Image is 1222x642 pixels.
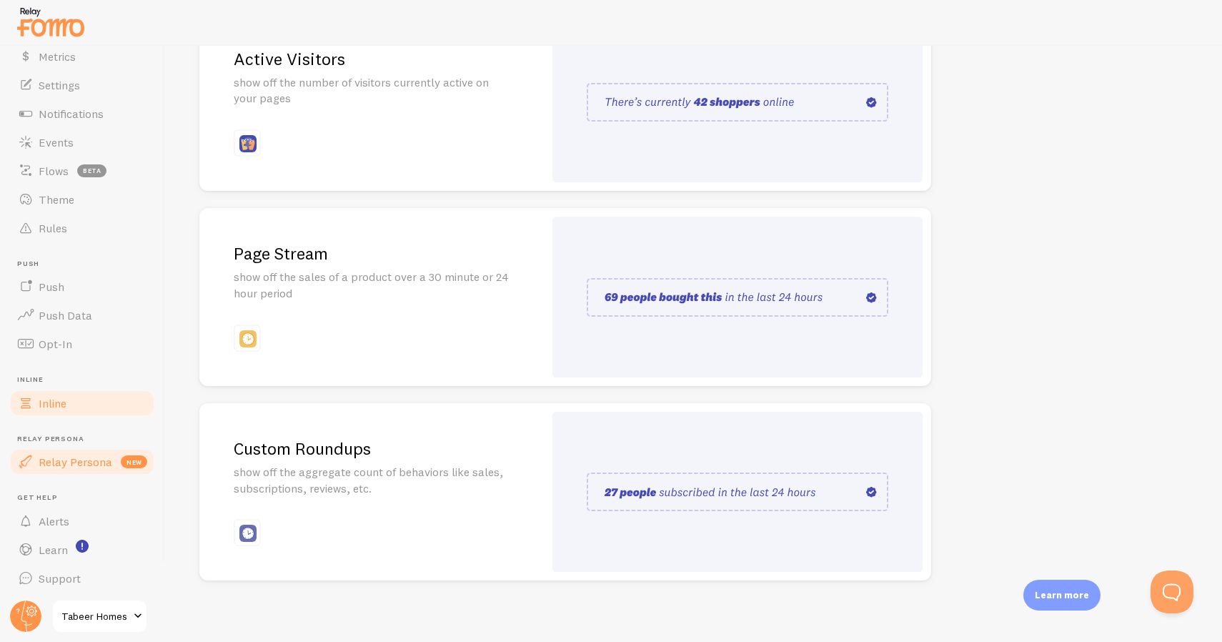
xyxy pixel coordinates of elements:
[587,83,888,122] img: pageviews.svg
[9,42,156,71] a: Metrics
[9,272,156,301] a: Push
[39,49,76,64] span: Metrics
[39,280,64,294] span: Push
[239,135,257,152] img: fomo_icons_pageviews.svg
[234,74,510,107] p: show off the number of visitors currently active on your pages
[61,608,129,625] span: Tabeer Homes
[9,564,156,593] a: Support
[234,242,510,265] h2: Page Stream
[39,396,66,410] span: Inline
[234,48,510,70] h2: Active Visitors
[234,464,510,497] p: show off the aggregate count of behaviors like sales, subscriptions, reviews, etc.
[239,330,257,347] img: fomo_icons_page_stream.svg
[234,269,510,302] p: show off the sales of a product over a 30 minute or 24 hour period
[9,448,156,476] a: Relay Persona new
[39,135,74,149] span: Events
[1023,580,1101,611] div: Learn more
[51,599,148,633] a: Tabeer Homes
[39,221,67,235] span: Rules
[39,164,69,178] span: Flows
[9,157,156,185] a: Flows beta
[17,435,156,444] span: Relay Persona
[39,107,104,121] span: Notifications
[76,540,89,553] svg: <p>Watch New Feature Tutorials!</p>
[239,525,257,542] img: fomo_icons_custom_roundups.svg
[17,260,156,269] span: Push
[39,78,80,92] span: Settings
[587,473,888,511] img: custom_roundups.svg
[9,71,156,99] a: Settings
[9,507,156,535] a: Alerts
[77,164,106,177] span: beta
[9,301,156,330] a: Push Data
[1035,588,1089,602] p: Learn more
[39,571,81,586] span: Support
[17,375,156,385] span: Inline
[39,455,112,469] span: Relay Persona
[15,4,86,40] img: fomo-relay-logo-orange.svg
[121,455,147,468] span: new
[39,192,74,207] span: Theme
[39,337,72,351] span: Opt-In
[39,514,69,528] span: Alerts
[9,330,156,358] a: Opt-In
[39,308,92,322] span: Push Data
[9,535,156,564] a: Learn
[9,128,156,157] a: Events
[1151,571,1193,613] iframe: Help Scout Beacon - Open
[39,543,68,557] span: Learn
[17,493,156,503] span: Get Help
[9,185,156,214] a: Theme
[234,438,510,460] h2: Custom Roundups
[9,99,156,128] a: Notifications
[9,214,156,242] a: Rules
[587,278,888,317] img: page_stream.svg
[9,389,156,418] a: Inline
